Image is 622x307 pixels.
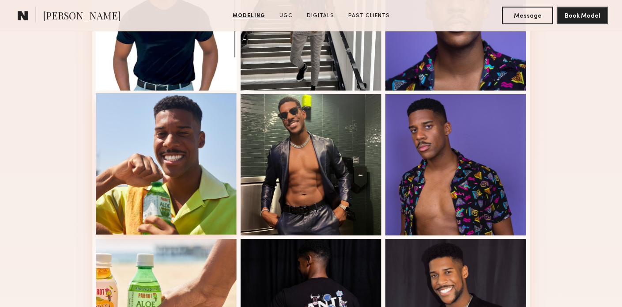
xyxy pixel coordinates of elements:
[557,7,608,24] button: Book Model
[43,9,121,24] span: [PERSON_NAME]
[303,12,338,20] a: Digitals
[557,11,608,19] a: Book Model
[345,12,393,20] a: Past Clients
[502,7,553,24] button: Message
[276,12,296,20] a: UGC
[229,12,269,20] a: Modeling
